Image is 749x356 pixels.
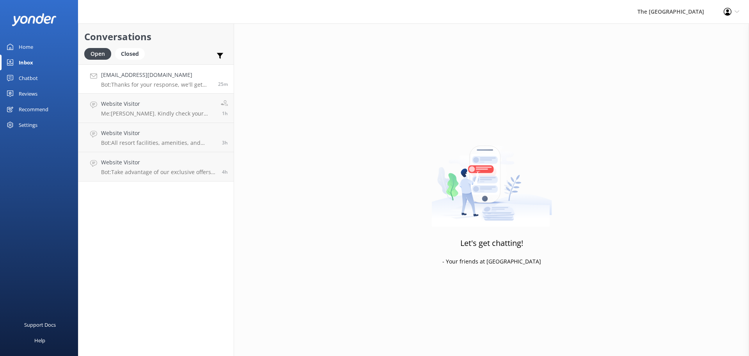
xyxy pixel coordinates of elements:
p: Bot: Take advantage of our exclusive offers by booking our Best Rate Guaranteed directly with the... [101,169,216,176]
h3: Let's get chatting! [460,237,523,249]
a: Closed [115,49,149,58]
div: Home [19,39,33,55]
h4: Website Visitor [101,158,216,167]
p: Bot: All resort facilities, amenities, and services, including the restaurant, are reserved exclu... [101,139,216,146]
a: Website VisitorMe:[PERSON_NAME]. Kindly check your inbox as I have sent the details for your inqu... [78,94,234,123]
a: Open [84,49,115,58]
span: Sep 30 2025 05:10pm (UTC -10:00) Pacific/Honolulu [222,139,228,146]
a: [EMAIL_ADDRESS][DOMAIN_NAME]Bot:Thanks for your response, we'll get back to you as soon as we can... [78,64,234,94]
a: Website VisitorBot:Take advantage of our exclusive offers by booking our Best Rate Guaranteed dir... [78,152,234,182]
div: Recommend [19,101,48,117]
a: Website VisitorBot:All resort facilities, amenities, and services, including the restaurant, are ... [78,123,234,152]
div: Open [84,48,111,60]
p: Me: [PERSON_NAME]. Kindly check your inbox as I have sent the details for your inquiry. Thank you... [101,110,215,117]
h4: [EMAIL_ADDRESS][DOMAIN_NAME] [101,71,212,79]
div: Closed [115,48,145,60]
p: - Your friends at [GEOGRAPHIC_DATA] [442,257,541,266]
img: yonder-white-logo.png [12,13,57,26]
p: Bot: Thanks for your response, we'll get back to you as soon as we can during opening hours. [101,81,212,88]
span: Sep 30 2025 06:39pm (UTC -10:00) Pacific/Honolulu [222,110,228,117]
h4: Website Visitor [101,129,216,137]
h4: Website Visitor [101,100,215,108]
div: Chatbot [19,70,38,86]
h2: Conversations [84,29,228,44]
div: Help [34,333,45,348]
span: Sep 30 2025 08:05pm (UTC -10:00) Pacific/Honolulu [218,81,228,87]
div: Support Docs [24,317,56,333]
div: Settings [19,117,37,133]
div: Reviews [19,86,37,101]
div: Inbox [19,55,33,70]
img: artwork of a man stealing a conversation from at giant smartphone [431,129,552,227]
span: Sep 30 2025 04:09pm (UTC -10:00) Pacific/Honolulu [222,169,228,175]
